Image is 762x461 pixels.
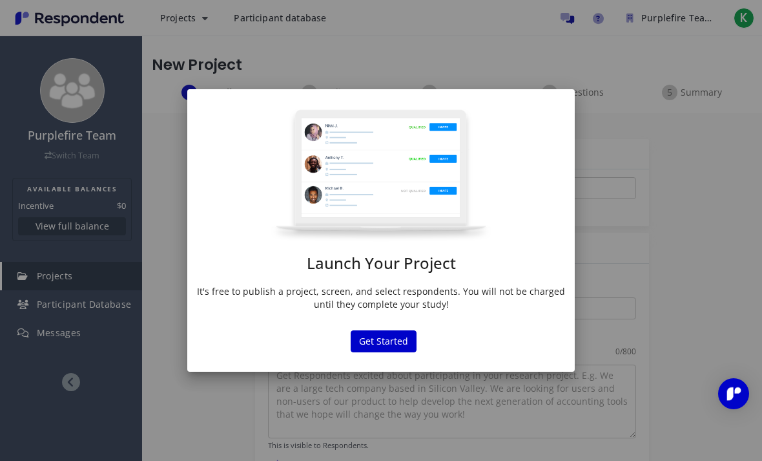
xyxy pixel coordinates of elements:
md-dialog: Launch Your ... [187,89,575,372]
button: Get Started [351,330,417,352]
p: It's free to publish a project, screen, and select respondents. You will not be charged until the... [197,285,565,311]
img: project-modal.png [271,109,491,242]
div: Open Intercom Messenger [718,378,749,409]
h1: Launch Your Project [197,255,565,272]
